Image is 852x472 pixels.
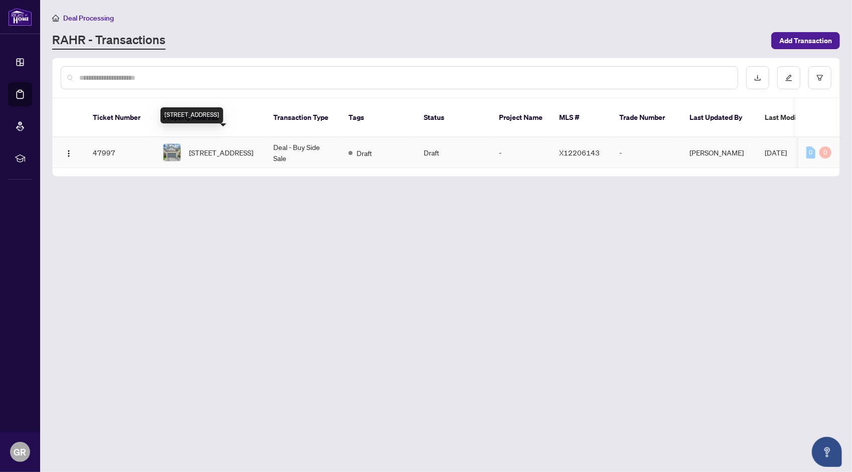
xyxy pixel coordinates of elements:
[52,15,59,22] span: home
[611,137,681,168] td: -
[808,66,831,89] button: filter
[681,137,757,168] td: [PERSON_NAME]
[681,98,757,137] th: Last Updated By
[812,437,842,467] button: Open asap
[611,98,681,137] th: Trade Number
[189,147,253,158] span: [STREET_ADDRESS]
[777,66,800,89] button: edit
[357,147,372,159] span: Draft
[491,137,551,168] td: -
[416,98,491,137] th: Status
[340,98,416,137] th: Tags
[491,98,551,137] th: Project Name
[819,146,831,159] div: 0
[85,98,155,137] th: Ticket Number
[85,137,155,168] td: 47997
[816,74,823,81] span: filter
[265,98,340,137] th: Transaction Type
[559,148,600,157] span: X12206143
[63,14,114,23] span: Deal Processing
[765,148,787,157] span: [DATE]
[779,33,832,49] span: Add Transaction
[155,98,265,137] th: Property Address
[765,112,826,123] span: Last Modified Date
[416,137,491,168] td: Draft
[806,146,815,159] div: 0
[65,149,73,158] img: Logo
[8,8,32,26] img: logo
[163,144,181,161] img: thumbnail-img
[551,98,611,137] th: MLS #
[61,144,77,161] button: Logo
[771,32,840,49] button: Add Transaction
[265,137,340,168] td: Deal - Buy Side Sale
[746,66,769,89] button: download
[757,98,847,137] th: Last Modified Date
[52,32,165,50] a: RAHR - Transactions
[754,74,761,81] span: download
[785,74,792,81] span: edit
[14,445,27,459] span: GR
[160,107,223,123] div: [STREET_ADDRESS]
